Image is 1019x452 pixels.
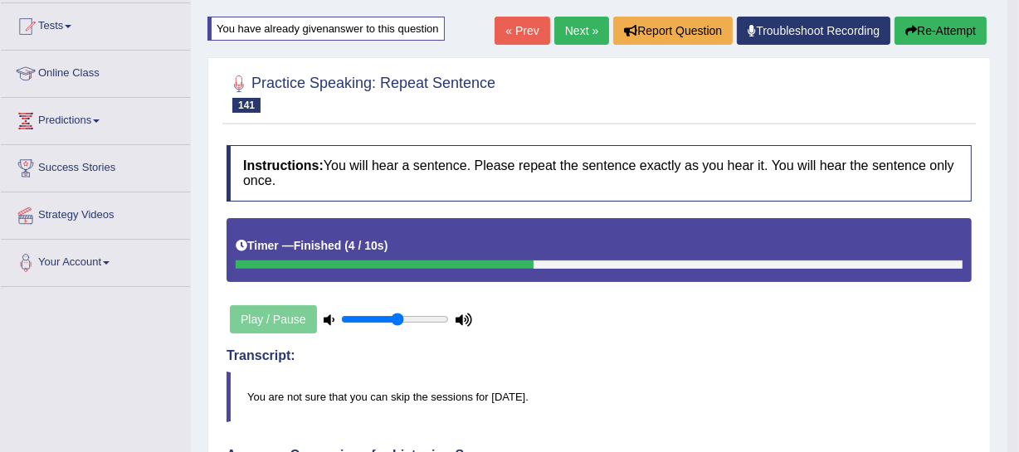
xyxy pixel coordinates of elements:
button: Re-Attempt [895,17,987,45]
a: Next » [554,17,609,45]
a: Tests [1,3,190,45]
h4: You will hear a sentence. Please repeat the sentence exactly as you hear it. You will hear the se... [227,145,972,201]
h2: Practice Speaking: Repeat Sentence [227,71,495,113]
a: Your Account [1,240,190,281]
a: « Prev [495,17,549,45]
a: Predictions [1,98,190,139]
span: 141 [232,98,261,113]
a: Troubleshoot Recording [737,17,890,45]
b: ( [344,239,349,252]
b: Finished [294,239,342,252]
a: Success Stories [1,145,190,187]
h4: Transcript: [227,348,972,363]
b: Instructions: [243,158,324,173]
a: Strategy Videos [1,192,190,234]
blockquote: You are not sure that you can skip the sessions for [DATE]. [227,372,972,422]
h5: Timer — [236,240,388,252]
button: Report Question [613,17,733,45]
a: Online Class [1,51,190,92]
b: 4 / 10s [349,239,384,252]
b: ) [384,239,388,252]
div: You have already given answer to this question [207,17,445,41]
